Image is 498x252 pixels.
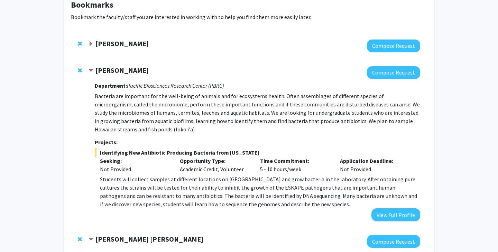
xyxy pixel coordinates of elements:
[95,139,118,146] strong: Projects:
[71,13,427,21] p: Bookmark the faculty/staff you are interested in working with to help you find them more easily l...
[180,157,250,165] p: Opportunity Type:
[95,82,127,89] strong: Department:
[367,66,420,79] button: Compose Request to Joerg Graf
[88,68,94,73] span: Contract Joerg Graf Bookmark
[95,66,149,75] strong: [PERSON_NAME]
[78,236,82,242] span: Remove Rita Garcia Seoane from bookmarks
[260,157,330,165] p: Time Commitment:
[175,157,255,173] div: Academic Credit, Volunteer
[367,40,420,52] button: Compose Request to Michael Norris
[100,175,420,208] p: Students will collect samples at different locations on [GEOGRAPHIC_DATA] and grow bacteria in th...
[367,235,420,248] button: Compose Request to Rita Garcia Seoane
[95,92,420,133] p: Bacteria are important for the well-being of animals and for ecosystems health. Often assemblages...
[88,237,94,242] span: Contract Rita Garcia Seoane Bookmark
[100,157,170,165] p: Seeking:
[340,157,410,165] p: Application Deadline:
[95,39,149,48] strong: [PERSON_NAME]
[255,157,335,173] div: 5 - 10 hours/week
[78,41,82,46] span: Remove Michael Norris from bookmarks
[5,221,29,247] iframe: Chat
[88,41,94,47] span: Expand Michael Norris Bookmark
[95,235,203,243] strong: [PERSON_NAME] [PERSON_NAME]
[371,208,420,221] button: View Full Profile
[100,165,170,173] div: Not Provided
[95,148,420,157] span: Identifying New Antibiotic Producing Bacteria from [US_STATE]
[127,82,224,89] i: Pacific Biosciences Research Center (PBRC)
[78,68,82,73] span: Remove Joerg Graf from bookmarks
[335,157,415,173] div: Not Provided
